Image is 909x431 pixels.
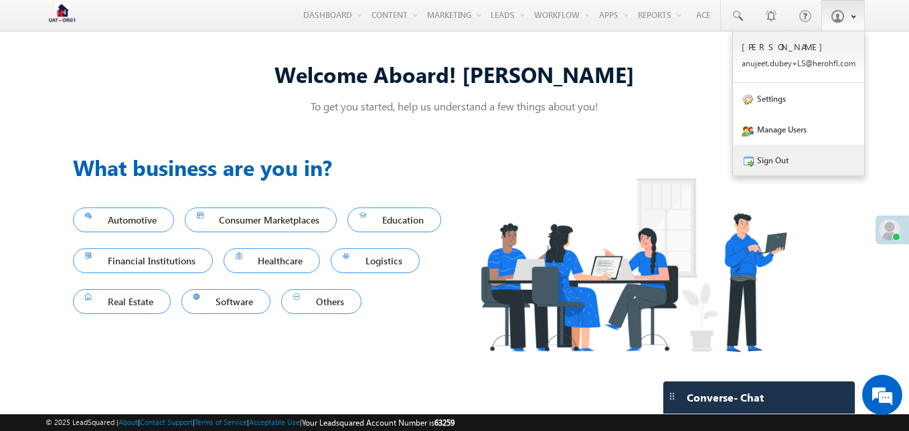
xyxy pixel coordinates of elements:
[733,145,864,175] a: Sign Out
[85,211,162,229] span: Automotive
[197,211,325,229] span: Consumer Marketplaces
[85,252,201,270] span: Financial Institutions
[46,416,454,429] span: © 2025 LeadSquared | | | | |
[302,418,454,428] span: Your Leadsquared Account Number is
[140,418,193,426] a: Contact Support
[687,392,764,404] span: Converse - Chat
[733,83,864,114] a: Settings
[454,151,812,378] img: Industry.png
[46,3,79,27] img: Custom Logo
[118,418,138,426] a: About
[293,292,349,311] span: Others
[359,211,429,229] span: Education
[434,418,454,428] span: 63259
[733,31,864,83] a: [PERSON_NAME] anujeet.dubey+LS@herohfl.com
[236,252,309,270] span: Healthcare
[742,58,855,68] p: anuje et.du bey+L S@her ohfl. com
[742,41,855,52] p: [PERSON_NAME]
[73,99,836,113] p: To get you started, help us understand a few things about you!
[73,151,454,183] h3: What business are you in?
[73,60,836,88] div: Welcome Aboard! [PERSON_NAME]
[195,418,247,426] a: Terms of Service
[193,292,259,311] span: Software
[249,418,300,426] a: Acceptable Use
[733,114,864,145] a: Manage Users
[85,292,159,311] span: Real Estate
[343,252,408,270] span: Logistics
[667,391,677,402] img: carter-drag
